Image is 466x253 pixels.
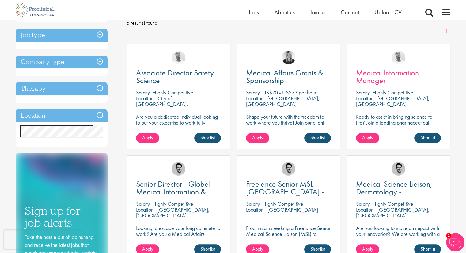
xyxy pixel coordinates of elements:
p: Are you looking to make an impact with your innovation? We are working with a well-established ph... [356,225,441,248]
a: Shortlist [304,133,331,143]
a: Shortlist [414,133,441,143]
img: Thomas Pinnock [282,162,295,176]
span: Location: [356,95,375,102]
span: Medical Science Liaison, Dermatology - [GEOGRAPHIC_DATA] [356,179,432,205]
h3: Company type [16,56,108,69]
span: Associate Director Safety Science [136,67,214,86]
p: US$70 - US$73 per hour [263,89,316,96]
span: Location: [246,206,265,213]
iframe: reCAPTCHA [4,230,83,249]
p: Highly Competitive [153,200,193,207]
a: 1 [442,28,451,35]
p: Highly Competitive [153,89,193,96]
span: Location: [136,95,155,102]
span: Salary [246,200,260,207]
a: Associate Director Safety Science [136,69,221,84]
a: Jobs [248,8,259,16]
img: Joshua Bye [392,51,405,64]
a: Apply [356,133,379,143]
span: Salary [356,89,370,96]
span: Location: [246,95,265,102]
span: 1 [446,233,451,238]
p: Highly Competitive [373,89,413,96]
span: Salary [356,200,370,207]
span: Medical Information Manager [356,67,419,86]
span: Apply [142,246,153,252]
p: [GEOGRAPHIC_DATA], [GEOGRAPHIC_DATA] [356,95,430,108]
span: Apply [362,134,373,141]
span: Salary [136,89,150,96]
a: Freelance Senior MSL - [GEOGRAPHIC_DATA] - Cardiovascular/ Rare Disease [246,180,331,196]
h3: Job type [16,29,108,42]
a: Join us [310,8,325,16]
a: Medical Science Liaison, Dermatology - [GEOGRAPHIC_DATA] [356,180,441,196]
p: Ready to assist in bringing science to life? Join a leading pharmaceutical company to play a key ... [356,114,441,143]
img: Chatbot [446,233,464,251]
span: Apply [252,246,263,252]
img: Thomas Pinnock [172,162,185,176]
a: Apply [246,133,269,143]
p: Highly Competitive [373,200,413,207]
p: Are you a dedicated individual looking to put your expertise to work fully flexibly in a remote p... [136,114,221,143]
p: [GEOGRAPHIC_DATA] [267,206,318,213]
p: [GEOGRAPHIC_DATA], [GEOGRAPHIC_DATA] [246,95,320,108]
p: Highly Competitive [263,200,303,207]
h3: Location [16,109,108,122]
span: Salary [136,200,150,207]
span: Freelance Senior MSL - [GEOGRAPHIC_DATA] - Cardiovascular/ Rare Disease [246,179,330,212]
a: Upload CV [374,8,402,16]
a: Senior Director - Global Medical Information & Medical Affairs [136,180,221,196]
a: Apply [136,133,159,143]
span: Apply [142,134,153,141]
h3: Therapy [16,82,108,95]
p: City of [GEOGRAPHIC_DATA], [GEOGRAPHIC_DATA] [136,95,188,113]
span: 6 result(s) found [127,18,451,28]
a: Medical Information Manager [356,69,441,84]
a: About us [274,8,295,16]
a: Medical Affairs Grants & Sponsorship [246,69,331,84]
p: Looking to escape your long commute to work? Are you a Medical Affairs Professional? Unlock your ... [136,225,221,248]
p: [GEOGRAPHIC_DATA], [GEOGRAPHIC_DATA] [136,206,210,219]
img: Joshua Bye [172,51,185,64]
h3: Sign up for job alerts [25,205,98,228]
span: Location: [356,206,375,213]
span: Apply [362,246,373,252]
span: Apply [252,134,263,141]
span: Location: [136,206,155,213]
img: Thomas Pinnock [392,162,405,176]
span: Senior Director - Global Medical Information & Medical Affairs [136,179,212,205]
a: Contact [341,8,359,16]
span: Medical Affairs Grants & Sponsorship [246,67,323,86]
span: Salary [246,89,260,96]
img: Janelle Jones [282,51,295,64]
p: Shape your future with the freedom to work where you thrive! Join our client with this fully remo... [246,114,331,137]
a: Shortlist [194,133,221,143]
p: Proclinical is seeking a Freelance Senior Medical Science Liaison (MSL) to support medical affair... [246,225,331,248]
p: [GEOGRAPHIC_DATA], [GEOGRAPHIC_DATA] [356,206,430,219]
